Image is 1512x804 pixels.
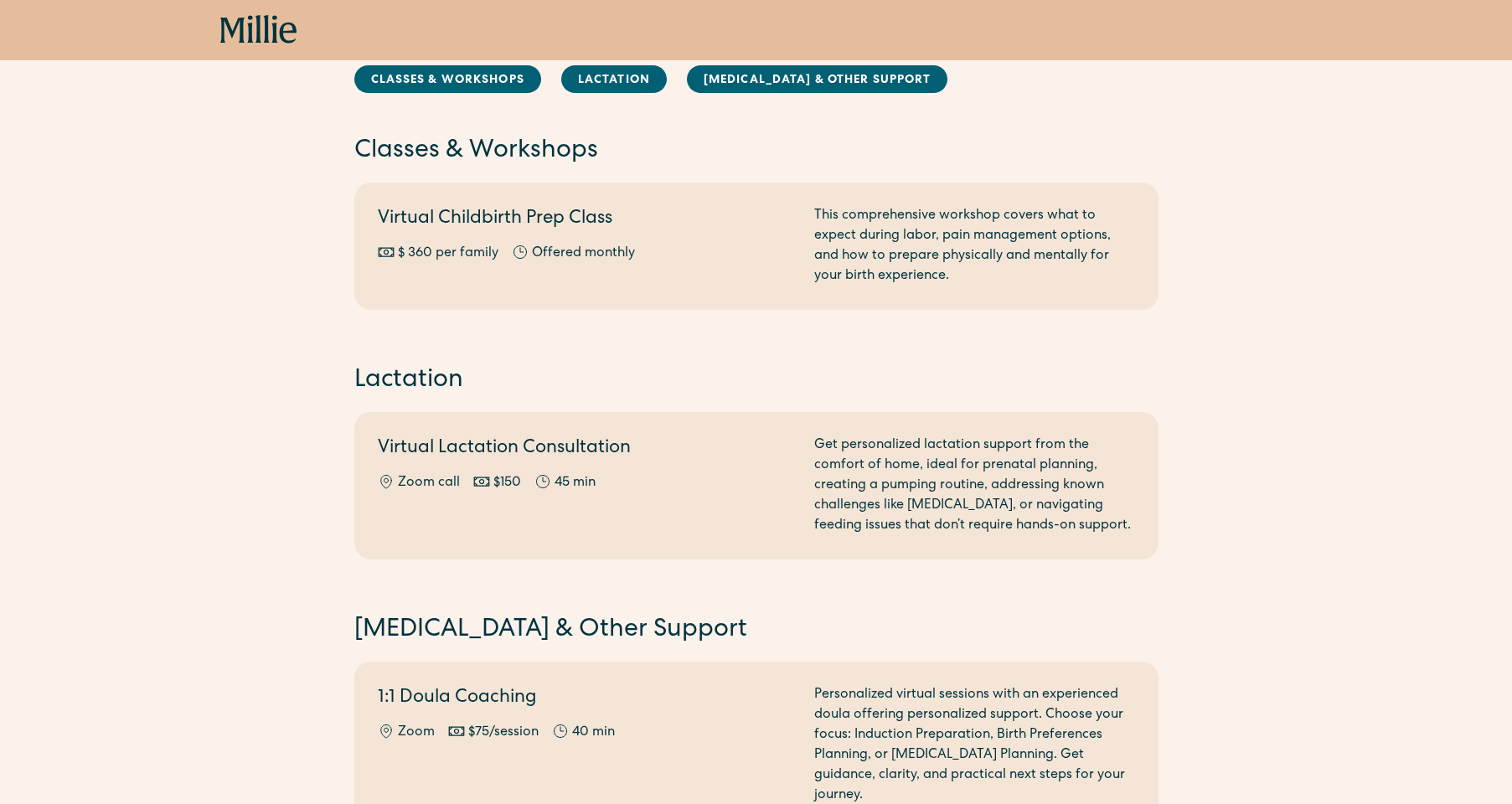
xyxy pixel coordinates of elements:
[354,363,1159,399] h2: Lactation
[378,206,794,234] h2: Virtual Childbirth Prep Class
[354,134,1159,169] h2: Classes & Workshops
[814,206,1135,286] div: This comprehensive workshop covers what to expect during labor, pain management options, and how ...
[493,473,521,493] div: $150
[378,435,794,463] h2: Virtual Lactation Consultation
[814,435,1135,536] div: Get personalized lactation support from the comfort of home, ideal for prenatal planning, creatin...
[687,65,948,93] a: [MEDICAL_DATA] & Other Support
[561,65,667,93] a: Lactation
[468,723,539,743] div: $75/session
[378,685,794,713] h2: 1:1 Doula Coaching
[354,613,1159,648] h2: [MEDICAL_DATA] & Other Support
[398,244,498,264] div: $ 360 per family
[398,723,435,743] div: Zoom
[555,473,596,493] div: 45 min
[354,65,541,93] a: Classes & Workshops
[354,412,1159,559] a: Virtual Lactation ConsultationZoom call$15045 minGet personalized lactation support from the comf...
[572,723,615,743] div: 40 min
[532,244,635,264] div: Offered monthly
[398,473,460,493] div: Zoom call
[354,183,1159,310] a: Virtual Childbirth Prep Class$ 360 per familyOffered monthlyThis comprehensive workshop covers wh...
